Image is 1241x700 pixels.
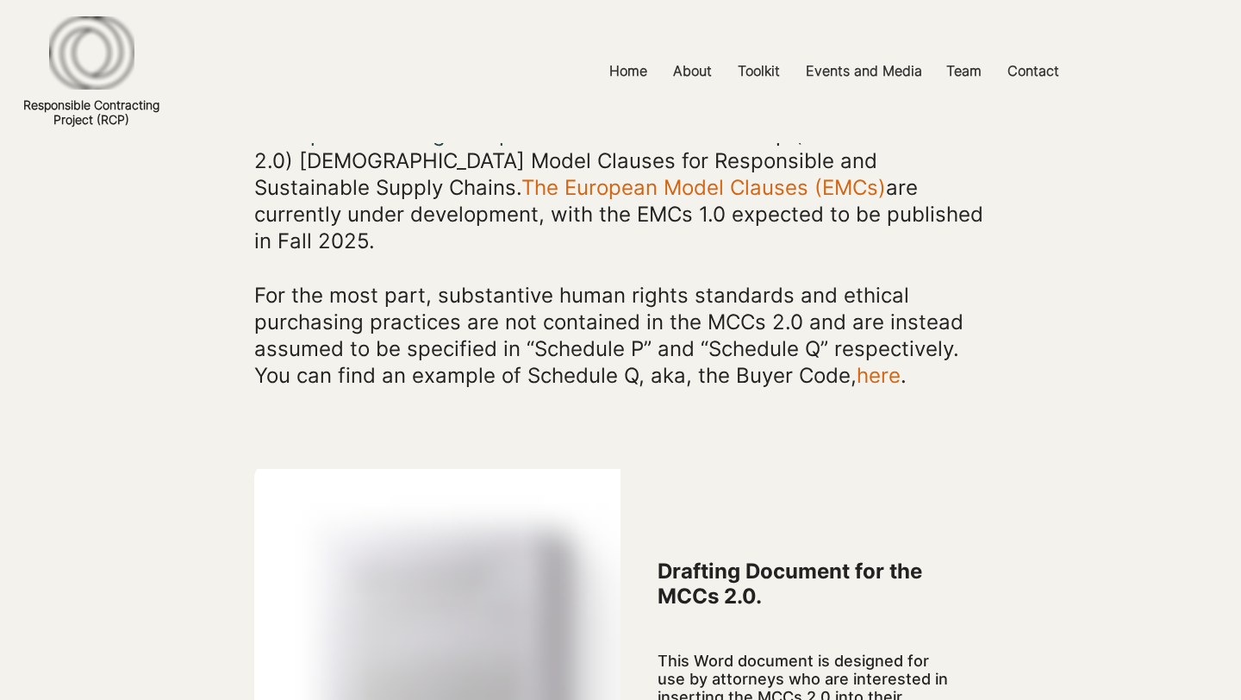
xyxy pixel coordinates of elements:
a: Home [596,52,660,91]
a: Responsible ContractingProject (RCP) [23,97,159,127]
p: Toolkit [729,52,789,91]
nav: Site [428,52,1241,91]
a: The European Model Clauses (EMCs) [521,175,886,200]
p: Contact [999,52,1068,91]
a: Events and Media [793,52,933,91]
span: Drafting Document for the MCCs 2.0. [658,559,922,609]
a: Toolkit [725,52,793,91]
a: Contact [995,52,1072,91]
p: About [664,52,720,91]
a: here [857,363,901,388]
span: For the most part, substantive human rights standards and ethical purchasing practices are not co... [254,283,963,389]
p: Team [938,52,990,91]
p: Home [601,52,656,91]
a: European Working Group [266,122,512,147]
a: About [660,52,725,91]
p: Events and Media [797,52,931,91]
a: Team [933,52,995,91]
